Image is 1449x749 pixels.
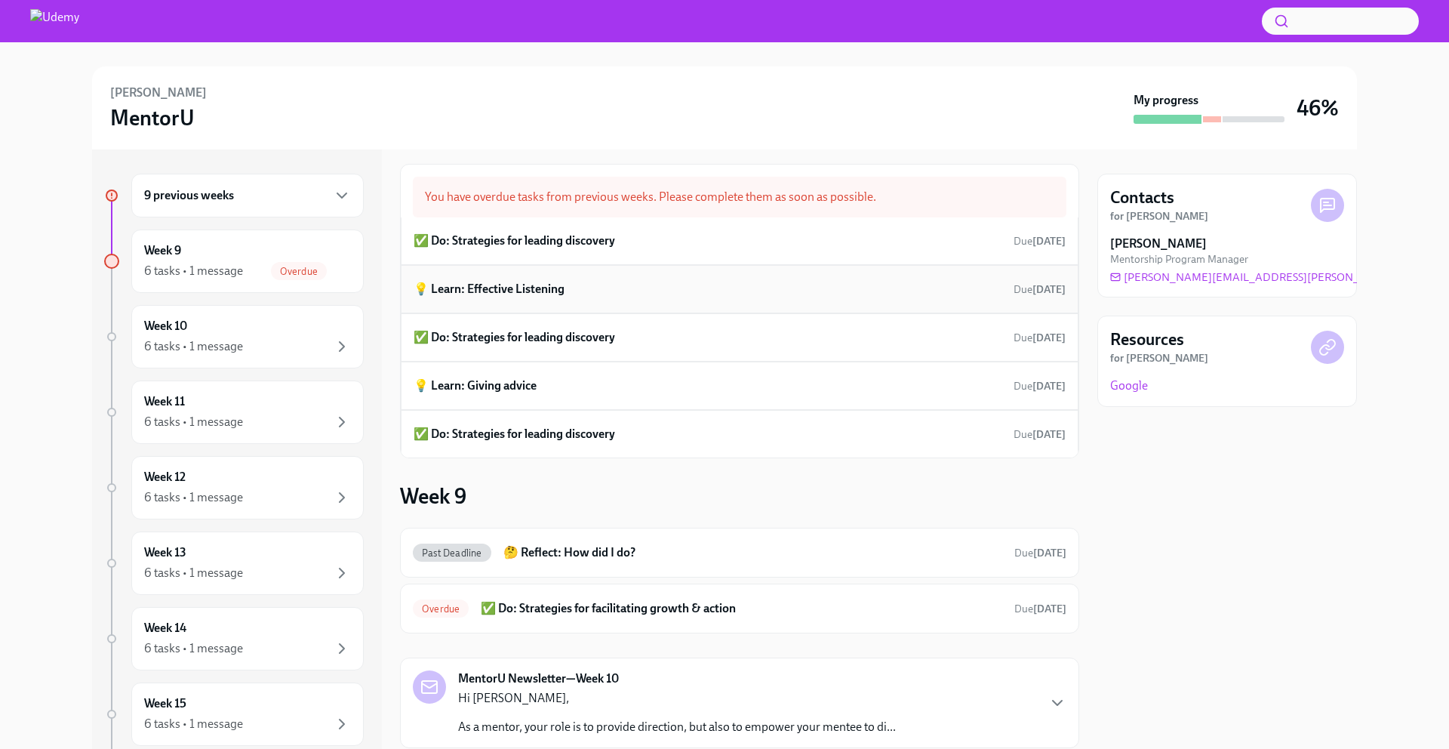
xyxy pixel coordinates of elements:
[413,547,491,559] span: Past Deadline
[144,620,186,636] h6: Week 14
[104,683,364,746] a: Week 156 tasks • 1 message
[503,544,1002,561] h6: 🤔 Reflect: How did I do?
[1014,331,1066,345] span: August 30th, 2025 05:00
[104,305,364,368] a: Week 106 tasks • 1 message
[144,489,243,506] div: 6 tasks • 1 message
[1032,283,1066,296] strong: [DATE]
[458,719,896,735] p: As a mentor, your role is to provide direction, but also to empower your mentee to di...
[413,541,1066,565] a: Past Deadline🤔 Reflect: How did I do?Due[DATE]
[144,187,234,204] h6: 9 previous weeks
[144,263,243,279] div: 6 tasks • 1 message
[414,329,615,346] h6: ✅ Do: Strategies for leading discovery
[1014,331,1066,344] span: Due
[414,326,1066,349] a: ✅ Do: Strategies for leading discoveryDue[DATE]
[30,9,79,33] img: Udemy
[144,242,181,259] h6: Week 9
[144,640,243,657] div: 6 tasks • 1 message
[1110,252,1248,267] span: Mentorship Program Manager
[104,381,364,444] a: Week 116 tasks • 1 message
[104,532,364,595] a: Week 136 tasks • 1 message
[1014,547,1066,559] span: Due
[413,177,1066,217] div: You have overdue tasks from previous weeks. Please complete them as soon as possible.
[414,281,565,297] h6: 💡 Learn: Effective Listening
[1032,331,1066,344] strong: [DATE]
[1110,352,1208,365] strong: for [PERSON_NAME]
[414,278,1066,301] a: 💡 Learn: Effective ListeningDue[DATE]
[1014,234,1066,248] span: August 23rd, 2025 05:00
[1032,428,1066,441] strong: [DATE]
[1110,186,1174,209] h4: Contacts
[144,695,186,712] h6: Week 15
[400,482,466,510] h3: Week 9
[458,690,896,707] p: Hi [PERSON_NAME],
[414,230,1066,252] a: ✅ Do: Strategies for leading discoveryDue[DATE]
[1014,603,1066,615] span: Due
[1014,283,1066,296] span: Due
[104,456,364,519] a: Week 126 tasks • 1 message
[414,426,615,442] h6: ✅ Do: Strategies for leading discovery
[144,469,186,485] h6: Week 12
[144,544,186,561] h6: Week 13
[1014,282,1066,297] span: August 30th, 2025 05:00
[414,423,1066,445] a: ✅ Do: Strategies for leading discoveryDue[DATE]
[104,230,364,293] a: Week 96 tasks • 1 messageOverdue
[1033,547,1066,559] strong: [DATE]
[1032,380,1066,393] strong: [DATE]
[1014,379,1066,393] span: September 6th, 2025 05:00
[1014,602,1066,616] span: September 13th, 2025 05:00
[1014,380,1066,393] span: Due
[481,600,1002,617] h6: ✅ Do: Strategies for facilitating growth & action
[144,716,243,732] div: 6 tasks • 1 message
[1032,235,1066,248] strong: [DATE]
[1110,328,1184,351] h4: Resources
[144,338,243,355] div: 6 tasks • 1 message
[1297,94,1339,122] h3: 46%
[131,174,364,217] div: 9 previous weeks
[144,393,185,410] h6: Week 11
[1110,210,1208,223] strong: for [PERSON_NAME]
[144,318,187,334] h6: Week 10
[414,233,615,249] h6: ✅ Do: Strategies for leading discovery
[413,603,469,615] span: Overdue
[1014,546,1066,560] span: September 13th, 2025 05:00
[458,670,619,687] strong: MentorU Newsletter—Week 10
[271,266,327,277] span: Overdue
[1110,378,1148,394] a: Google
[110,85,207,101] h6: [PERSON_NAME]
[144,565,243,581] div: 6 tasks • 1 message
[104,607,364,670] a: Week 146 tasks • 1 message
[1014,428,1066,441] span: Due
[1033,603,1066,615] strong: [DATE]
[414,374,1066,397] a: 💡 Learn: Giving adviceDue[DATE]
[144,414,243,430] div: 6 tasks • 1 message
[414,378,537,394] h6: 💡 Learn: Giving advice
[413,596,1066,621] a: Overdue✅ Do: Strategies for facilitating growth & actionDue[DATE]
[1134,92,1198,109] strong: My progress
[1014,235,1066,248] span: Due
[1014,427,1066,442] span: September 6th, 2025 05:00
[110,104,195,131] h3: MentorU
[1110,236,1207,252] strong: [PERSON_NAME]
